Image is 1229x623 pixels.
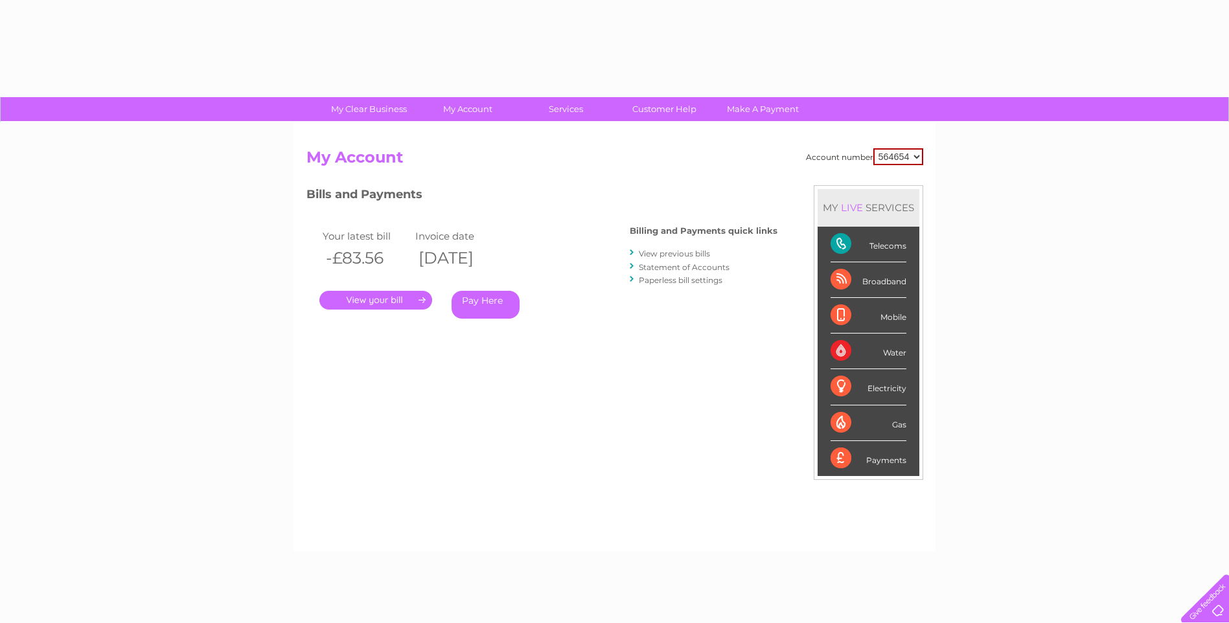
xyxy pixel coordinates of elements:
a: Pay Here [452,291,520,319]
a: View previous bills [639,249,710,258]
a: My Account [414,97,521,121]
div: Water [831,334,906,369]
a: Customer Help [611,97,718,121]
div: Telecoms [831,227,906,262]
h2: My Account [306,148,923,173]
a: Make A Payment [709,97,816,121]
div: MY SERVICES [818,189,919,226]
div: Payments [831,441,906,476]
h3: Bills and Payments [306,185,777,208]
a: . [319,291,432,310]
a: My Clear Business [316,97,422,121]
div: Broadband [831,262,906,298]
div: Electricity [831,369,906,405]
a: Paperless bill settings [639,275,722,285]
div: Account number [806,148,923,165]
th: -£83.56 [319,245,413,271]
div: Mobile [831,298,906,334]
td: Your latest bill [319,227,413,245]
div: LIVE [838,201,866,214]
th: [DATE] [412,245,505,271]
div: Gas [831,405,906,441]
a: Services [512,97,619,121]
td: Invoice date [412,227,505,245]
h4: Billing and Payments quick links [630,226,777,236]
a: Statement of Accounts [639,262,729,272]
